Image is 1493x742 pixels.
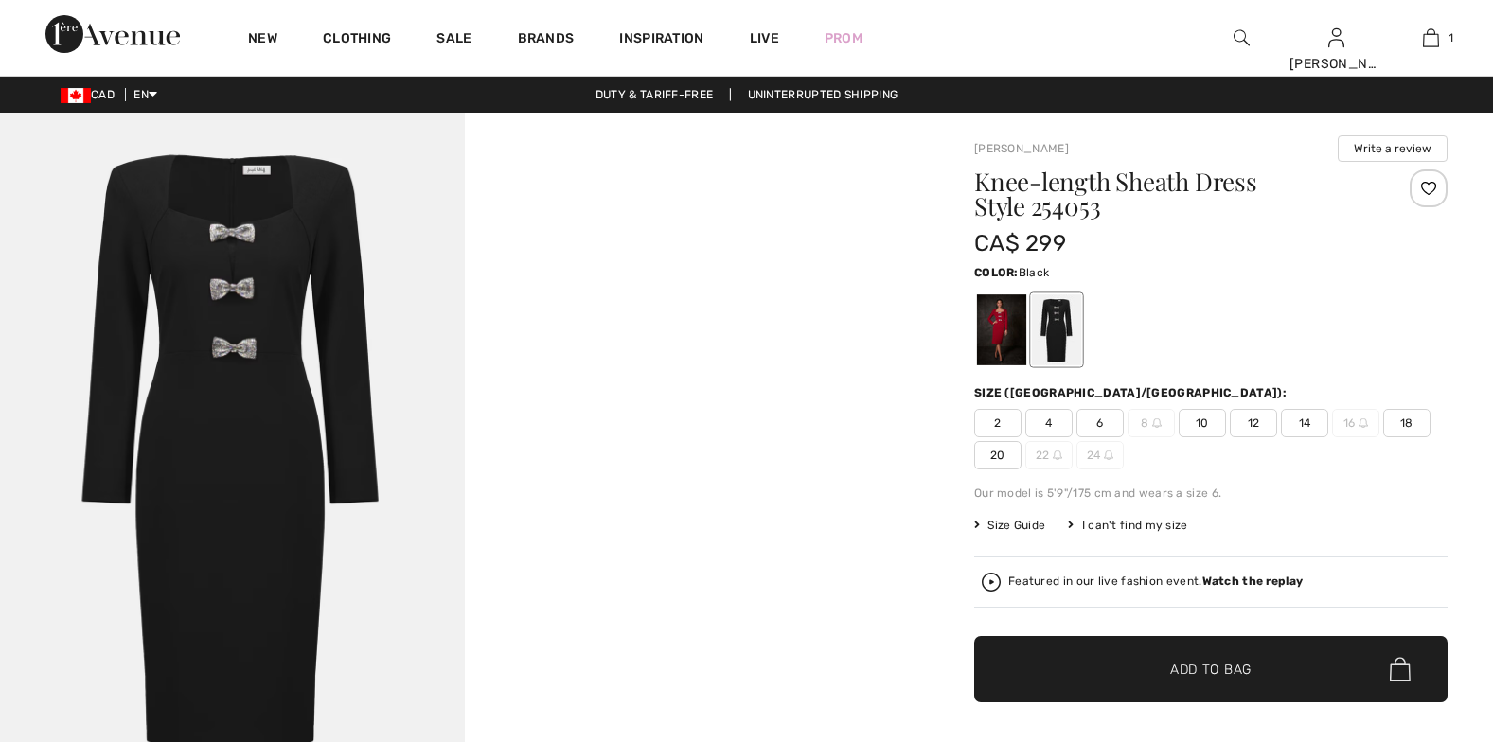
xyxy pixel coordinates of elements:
span: Size Guide [974,517,1045,534]
span: Inspiration [619,30,703,50]
video: Your browser does not support the video tag. [465,113,930,344]
span: CA$ 299 [974,230,1066,256]
span: 8 [1128,409,1175,437]
span: CAD [61,88,122,101]
img: My Info [1328,26,1344,49]
div: Deep cherry [977,294,1026,365]
span: 20 [974,441,1022,469]
a: Brands [518,30,575,50]
span: 1 [1449,29,1453,46]
span: 12 [1230,409,1277,437]
span: 4 [1025,409,1073,437]
img: ring-m.svg [1152,418,1162,428]
img: My Bag [1423,26,1439,49]
strong: Watch the replay [1202,574,1304,588]
span: Black [1019,266,1050,279]
span: 18 [1383,409,1431,437]
span: 14 [1281,409,1328,437]
img: Bag.svg [1390,657,1411,681]
a: Prom [825,28,862,48]
img: ring-m.svg [1359,418,1368,428]
a: Clothing [323,30,391,50]
span: 22 [1025,441,1073,469]
a: [PERSON_NAME] [974,142,1069,155]
div: Black [1032,294,1081,365]
button: Add to Bag [974,636,1448,702]
span: 2 [974,409,1022,437]
img: ring-m.svg [1104,450,1113,460]
img: search the website [1234,26,1250,49]
span: EN [133,88,157,101]
span: 24 [1076,441,1124,469]
span: 10 [1179,409,1226,437]
img: ring-m.svg [1053,450,1062,460]
a: 1 [1384,26,1477,49]
button: Write a review [1338,135,1448,162]
img: 1ère Avenue [45,15,180,53]
div: Our model is 5'9"/175 cm and wears a size 6. [974,485,1448,502]
div: Size ([GEOGRAPHIC_DATA]/[GEOGRAPHIC_DATA]): [974,384,1290,401]
a: New [248,30,277,50]
a: Sale [436,30,471,50]
span: 16 [1332,409,1379,437]
div: [PERSON_NAME] [1289,54,1382,74]
a: Sign In [1328,28,1344,46]
div: I can't find my size [1068,517,1187,534]
span: Add to Bag [1170,660,1252,680]
h1: Knee-length Sheath Dress Style 254053 [974,169,1369,219]
img: Watch the replay [982,573,1001,592]
img: Canadian Dollar [61,88,91,103]
a: Live [750,28,779,48]
span: Color: [974,266,1019,279]
div: Featured in our live fashion event. [1008,575,1303,588]
span: 6 [1076,409,1124,437]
